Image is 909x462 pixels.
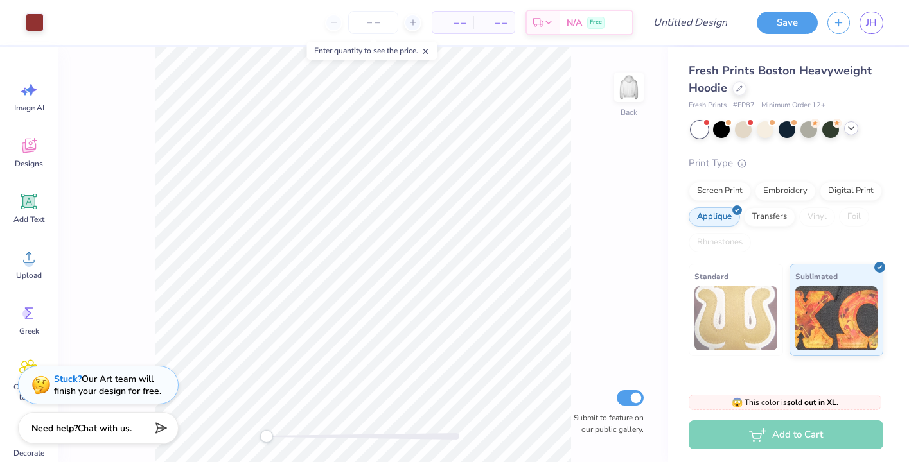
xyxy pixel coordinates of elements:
[689,233,751,252] div: Rhinestones
[54,373,82,385] strong: Stuck?
[8,382,50,402] span: Clipart & logos
[19,326,39,336] span: Greek
[839,207,869,227] div: Foil
[15,158,43,169] span: Designs
[694,286,777,350] img: Standard
[689,182,751,201] div: Screen Print
[733,100,755,111] span: # FP87
[567,412,644,435] label: Submit to feature on our public gallery.
[689,156,883,171] div: Print Type
[689,100,727,111] span: Fresh Prints
[348,11,398,34] input: – –
[795,269,838,283] span: Sublimated
[689,63,872,96] span: Fresh Prints Boston Heavyweight Hoodie
[643,10,737,35] input: Untitled Design
[795,286,878,350] img: Sublimated
[13,448,44,458] span: Decorate
[78,422,132,434] span: Chat with us.
[744,207,795,227] div: Transfers
[621,107,637,118] div: Back
[307,42,437,60] div: Enter quantity to see the price.
[440,16,466,30] span: – –
[590,18,602,27] span: Free
[481,16,507,30] span: – –
[860,12,883,34] a: JH
[13,214,44,225] span: Add Text
[866,15,877,30] span: JH
[732,397,743,409] span: 😱
[14,103,44,113] span: Image AI
[567,16,582,30] span: N/A
[787,397,836,407] strong: sold out in XL
[820,182,882,201] div: Digital Print
[616,74,642,100] img: Back
[732,397,838,408] span: This color is .
[755,182,816,201] div: Embroidery
[799,207,835,227] div: Vinyl
[16,270,42,280] span: Upload
[694,269,728,283] span: Standard
[260,430,273,443] div: Accessibility label
[689,207,740,227] div: Applique
[761,100,825,111] span: Minimum Order: 12 +
[757,12,818,34] button: Save
[54,373,161,397] div: Our Art team will finish your design for free.
[31,422,78,434] strong: Need help?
